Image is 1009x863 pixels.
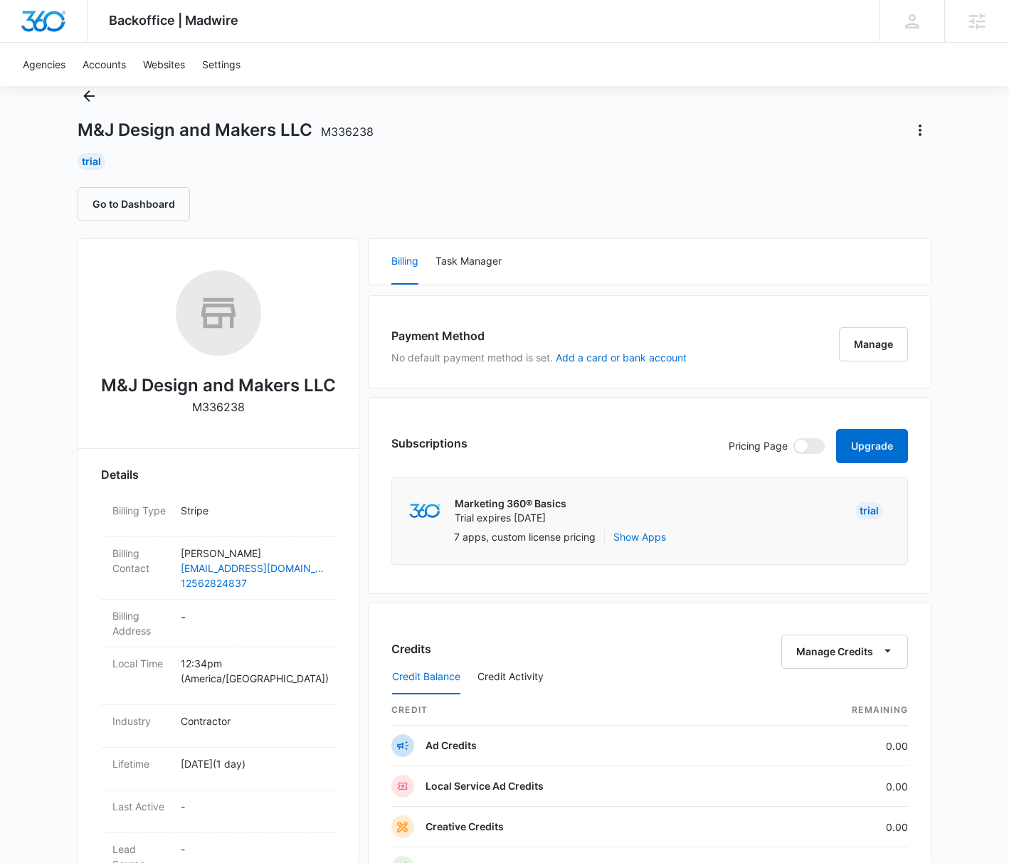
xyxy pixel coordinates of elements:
p: 12:34pm ( America/[GEOGRAPHIC_DATA] ) [181,656,324,686]
div: Last Active- [101,790,336,833]
div: Trial [78,153,105,170]
p: [PERSON_NAME] [181,546,324,561]
a: Settings [194,43,249,86]
p: Ad Credits [426,738,477,753]
a: Agencies [14,43,74,86]
button: Upgrade [836,429,908,463]
p: Marketing 360® Basics [455,497,566,511]
th: Remaining [757,695,908,726]
td: 0.00 [757,726,908,766]
button: Task Manager [435,239,502,285]
dt: Lifetime [112,756,169,771]
h3: Subscriptions [391,435,467,452]
button: Credit Activity [477,660,544,694]
div: Local Time12:34pm (America/[GEOGRAPHIC_DATA]) [101,647,336,705]
span: M336238 [321,125,374,139]
p: Creative Credits [426,820,504,834]
a: Websites [134,43,194,86]
img: marketing360Logo [409,504,440,519]
th: credit [391,695,757,726]
button: Actions [909,119,931,142]
a: Accounts [74,43,134,86]
button: Manage [839,327,908,361]
a: 12562824837 [181,576,324,591]
p: Stripe [181,503,324,518]
p: Trial expires [DATE] [455,511,566,525]
div: IndustryContractor [101,705,336,748]
p: Contractor [181,714,324,729]
span: Backoffice | Madwire [109,13,238,28]
p: - [181,842,324,857]
h3: Payment Method [391,327,687,344]
dt: Billing Contact [112,546,169,576]
dd: - [181,608,324,638]
p: 7 apps, custom license pricing [454,529,596,544]
dt: Last Active [112,799,169,814]
dt: Billing Address [112,608,169,638]
td: 0.00 [757,766,908,807]
button: Back [78,85,100,107]
div: Lifetime[DATE](1 day) [101,748,336,790]
button: Show Apps [613,529,666,544]
p: No default payment method is set. [391,350,687,365]
td: 0.00 [757,807,908,847]
p: M336238 [192,398,245,415]
button: Add a card or bank account [556,353,687,363]
dt: Industry [112,714,169,729]
p: [DATE] ( 1 day ) [181,756,324,771]
h2: M&J Design and Makers LLC [101,373,336,398]
button: Credit Balance [392,660,460,694]
div: Billing Contact[PERSON_NAME][EMAIL_ADDRESS][DOMAIN_NAME]12562824837 [101,537,336,600]
button: Billing [391,239,418,285]
p: Pricing Page [729,438,788,454]
h3: Credits [391,640,431,657]
div: Trial [855,502,883,519]
p: Local Service Ad Credits [426,779,544,793]
a: [EMAIL_ADDRESS][DOMAIN_NAME] [181,561,324,576]
dt: Local Time [112,656,169,671]
dt: Billing Type [112,503,169,518]
div: Billing Address- [101,600,336,647]
span: Details [101,466,139,483]
div: Billing TypeStripe [101,494,336,537]
p: - [181,799,324,814]
h1: M&J Design and Makers LLC [78,120,374,141]
button: Manage Credits [781,635,908,669]
button: Go to Dashboard [78,187,190,221]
